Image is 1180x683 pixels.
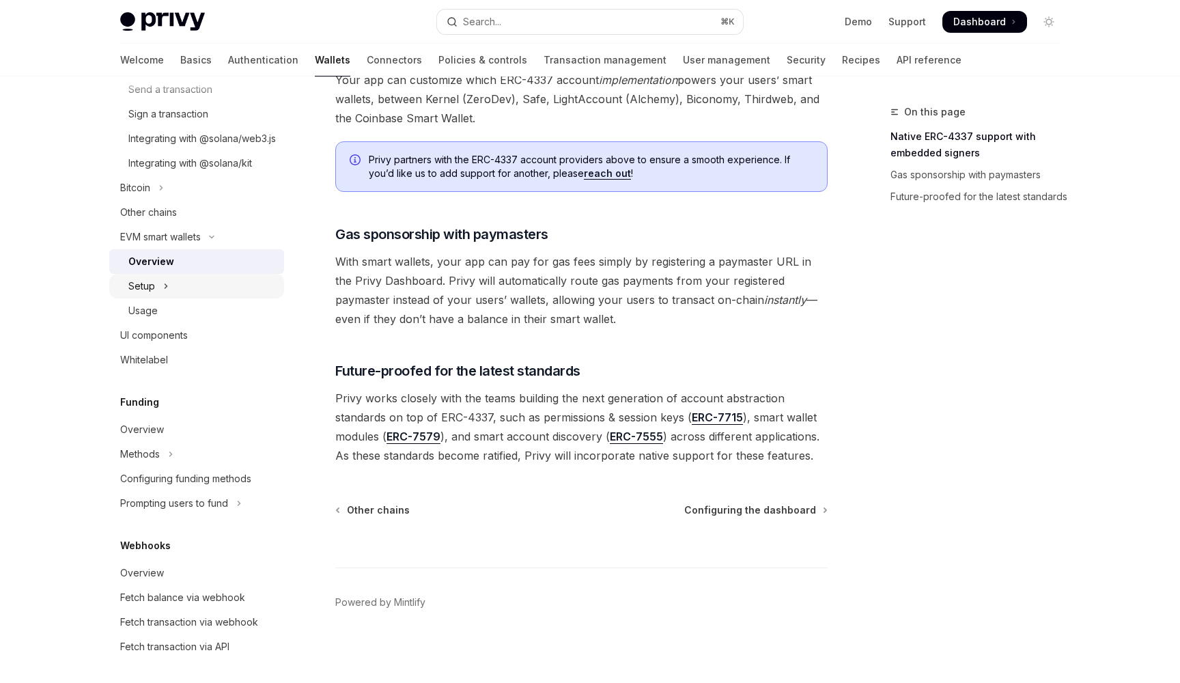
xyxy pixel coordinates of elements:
a: Configuring funding methods [109,466,284,491]
a: Demo [845,15,872,29]
span: Privy works closely with the teams building the next generation of account abstraction standards ... [335,389,828,465]
span: Other chains [347,503,410,517]
a: Native ERC-4337 support with embedded signers [890,126,1071,164]
span: ⌘ K [720,16,735,27]
a: API reference [897,44,961,76]
a: Recipes [842,44,880,76]
div: Sign a transaction [128,106,208,122]
a: Other chains [109,200,284,225]
div: Whitelabel [120,352,168,368]
div: UI components [120,327,188,344]
a: Configuring the dashboard [684,503,826,517]
div: Integrating with @solana/web3.js [128,130,276,147]
a: Policies & controls [438,44,527,76]
div: Methods [120,446,160,462]
button: Toggle Methods section [109,442,284,466]
span: Dashboard [953,15,1006,29]
a: Powered by Mintlify [335,596,425,609]
a: Authentication [228,44,298,76]
button: Toggle Bitcoin section [109,176,284,200]
a: Sign a transaction [109,102,284,126]
a: Connectors [367,44,422,76]
div: Fetch transaction via webhook [120,614,258,630]
div: Prompting users to fund [120,495,228,512]
button: Toggle Setup section [109,274,284,298]
span: Your app can customize which ERC-4337 account powers your users’ smart wallets, between Kernel (Z... [335,70,828,128]
a: reach out [584,167,631,180]
button: Toggle dark mode [1038,11,1060,33]
a: Usage [109,298,284,323]
a: Overview [109,561,284,585]
div: Overview [120,421,164,438]
a: Support [888,15,926,29]
a: Overview [109,249,284,274]
div: Fetch balance via webhook [120,589,245,606]
a: Basics [180,44,212,76]
svg: Info [350,154,363,168]
a: Fetch balance via webhook [109,585,284,610]
a: UI components [109,323,284,348]
div: Bitcoin [120,180,150,196]
div: Configuring funding methods [120,471,251,487]
button: Toggle EVM smart wallets section [109,225,284,249]
h5: Webhooks [120,538,171,554]
a: Other chains [337,503,410,517]
em: implementation [599,73,677,87]
img: light logo [120,12,205,31]
div: Other chains [120,204,177,221]
a: ERC-7555 [610,430,663,444]
a: User management [683,44,770,76]
a: Fetch transaction via webhook [109,610,284,635]
a: Wallets [315,44,350,76]
span: Gas sponsorship with paymasters [335,225,548,244]
button: Toggle Prompting users to fund section [109,491,284,516]
a: Security [787,44,826,76]
button: Open search [437,10,743,34]
div: Setup [128,278,155,294]
a: Dashboard [942,11,1027,33]
a: Integrating with @solana/web3.js [109,126,284,151]
div: Search... [463,14,501,30]
div: Integrating with @solana/kit [128,155,252,171]
div: Usage [128,303,158,319]
span: Future-proofed for the latest standards [335,361,580,380]
a: Future-proofed for the latest standards [890,186,1071,208]
a: Overview [109,417,284,442]
span: On this page [904,104,966,120]
a: Gas sponsorship with paymasters [890,164,1071,186]
em: instantly [764,293,806,307]
a: Welcome [120,44,164,76]
div: EVM smart wallets [120,229,201,245]
a: Integrating with @solana/kit [109,151,284,176]
div: Overview [120,565,164,581]
span: Privy partners with the ERC-4337 account providers above to ensure a smooth experience. If you’d ... [369,153,813,180]
a: ERC-7579 [387,430,440,444]
div: Overview [128,253,174,270]
span: With smart wallets, your app can pay for gas fees simply by registering a paymaster URL in the Pr... [335,252,828,329]
div: Fetch transaction via API [120,639,229,655]
h5: Funding [120,394,159,410]
a: Whitelabel [109,348,284,372]
span: Configuring the dashboard [684,503,816,517]
a: Fetch transaction via API [109,635,284,659]
a: Transaction management [544,44,666,76]
a: ERC-7715 [692,410,743,425]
